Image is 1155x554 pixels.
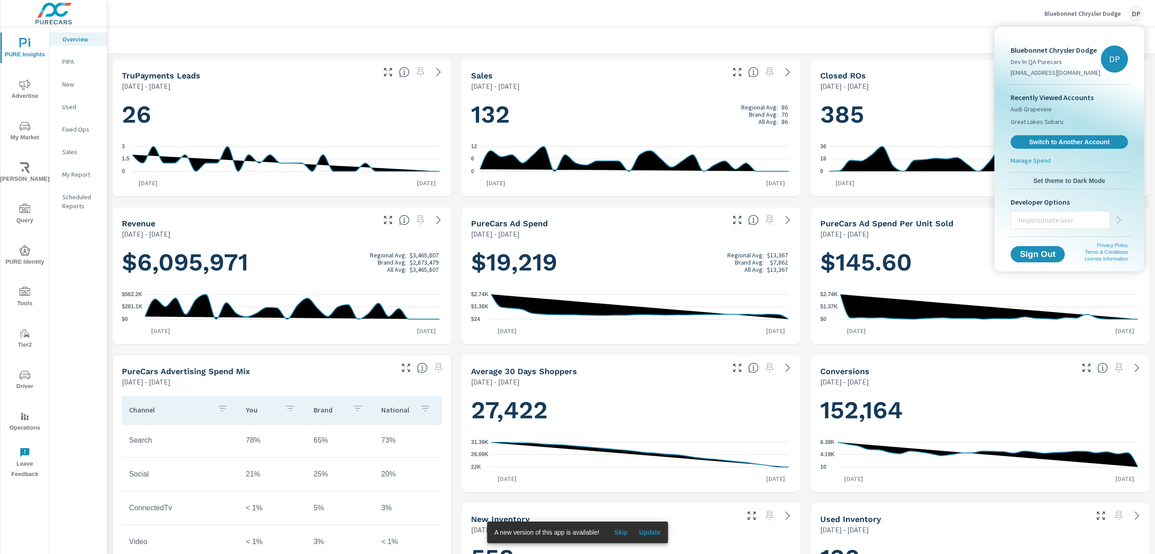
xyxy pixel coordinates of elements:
[1011,135,1128,149] a: Switch to Another Account
[1011,208,1109,232] input: Impersonate user
[1007,156,1132,169] a: Manage Spend
[1011,117,1063,126] span: Great Lakes Subaru
[1018,250,1058,258] span: Sign Out
[1011,177,1128,185] span: Set theme to Dark Mode
[1011,57,1100,66] p: Dev In QA Purecars
[1097,243,1128,248] a: Privacy Policy
[1011,92,1128,103] p: Recently Viewed Accounts
[1101,46,1128,73] div: DP
[1085,256,1128,261] a: License Information
[1011,105,1052,114] span: Audi Grapevine
[1011,68,1100,77] p: [EMAIL_ADDRESS][DOMAIN_NAME]
[1011,246,1065,262] button: Sign Out
[1085,249,1128,255] a: Terms & Conditions
[1011,156,1051,165] p: Manage Spend
[1011,45,1100,55] p: Bluebonnet Chrysler Dodge
[1007,173,1132,189] button: Set theme to Dark Mode
[1011,197,1128,207] p: Developer Options
[1016,138,1123,146] span: Switch to Another Account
